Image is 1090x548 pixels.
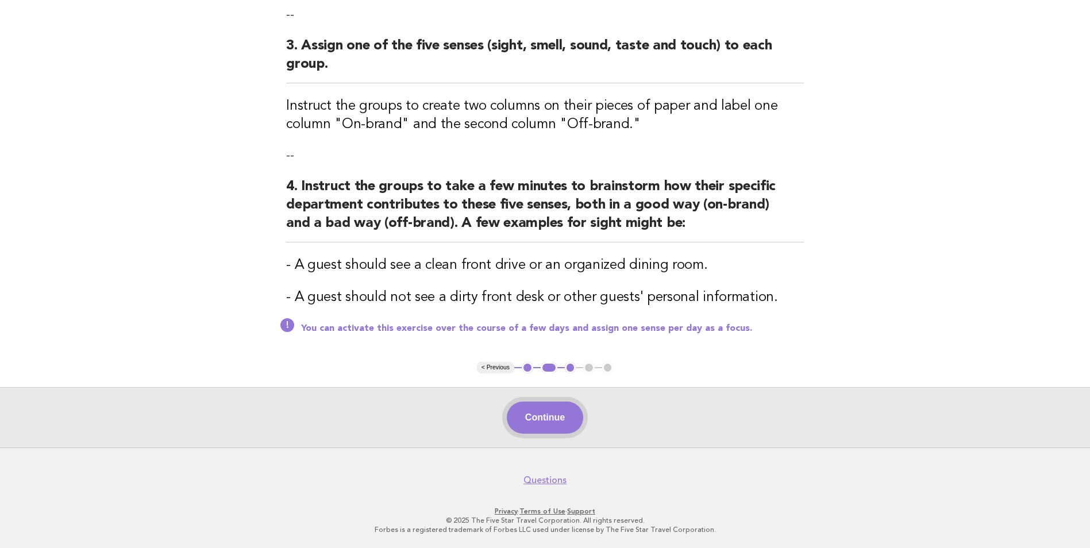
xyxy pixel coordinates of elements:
[495,507,518,515] a: Privacy
[477,362,514,373] button: < Previous
[194,516,897,525] p: © 2025 The Five Star Travel Corporation. All rights reserved.
[286,7,804,23] p: --
[286,148,804,164] p: --
[522,362,533,373] button: 1
[194,507,897,516] p: · ·
[567,507,595,515] a: Support
[286,97,804,134] h3: Instruct the groups to create two columns on their pieces of paper and label one column "On-brand...
[565,362,576,373] button: 3
[286,37,804,83] h2: 3. Assign one of the five senses (sight, smell, sound, taste and touch) to each group.
[286,256,804,275] h3: - A guest should see a clean front drive or an organized dining room.
[286,288,804,307] h3: - A guest should not see a dirty front desk or other guests' personal information.
[519,507,565,515] a: Terms of Use
[286,177,804,242] h2: 4. Instruct the groups to take a few minutes to brainstorm how their specific department contribu...
[301,323,804,334] p: You can activate this exercise over the course of a few days and assign one sense per day as a fo...
[194,525,897,534] p: Forbes is a registered trademark of Forbes LLC used under license by The Five Star Travel Corpora...
[541,362,557,373] button: 2
[507,402,583,434] button: Continue
[523,474,567,486] a: Questions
